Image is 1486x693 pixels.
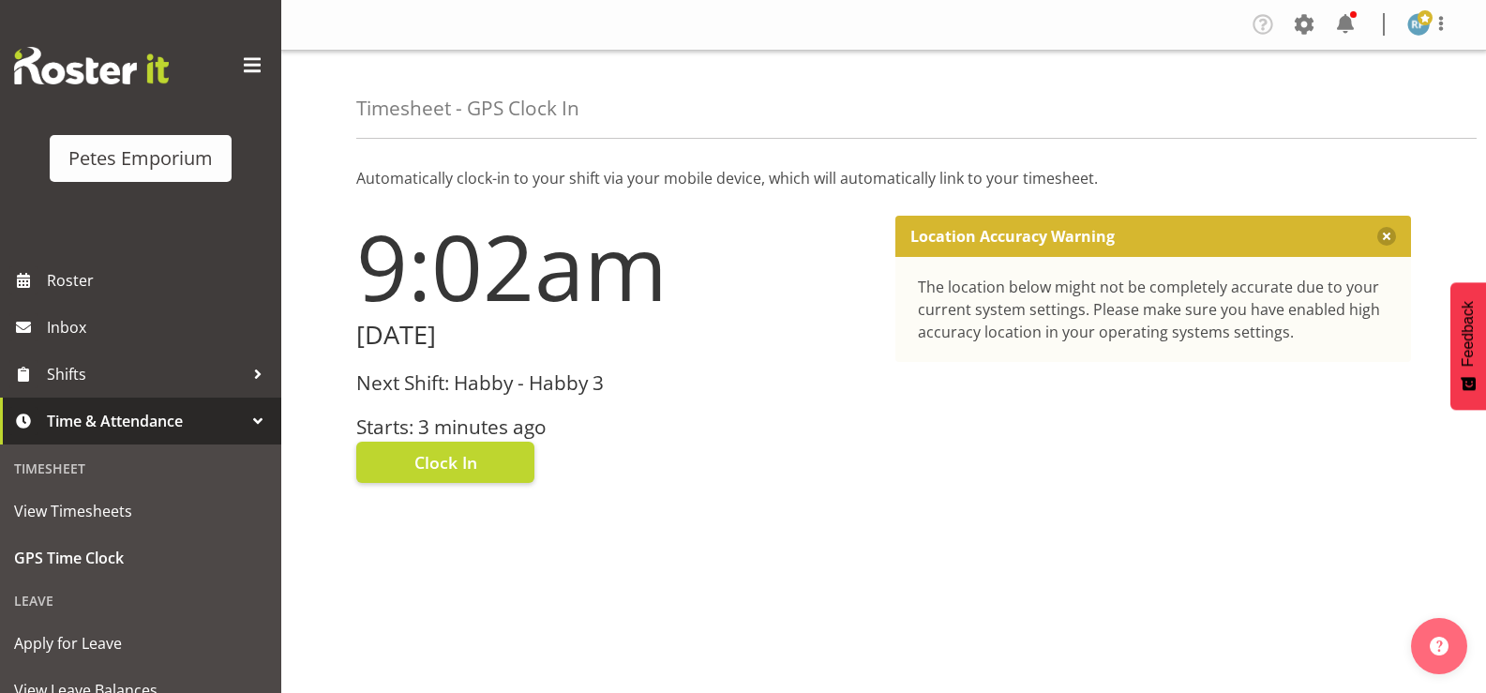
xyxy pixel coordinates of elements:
a: View Timesheets [5,488,277,535]
button: Close message [1377,227,1396,246]
h1: 9:02am [356,216,873,317]
span: Shifts [47,360,244,388]
h3: Starts: 3 minutes ago [356,416,873,438]
span: Roster [47,266,272,294]
span: View Timesheets [14,497,267,525]
span: Time & Attendance [47,407,244,435]
a: Apply for Leave [5,620,277,667]
h3: Next Shift: Habby - Habby 3 [356,372,873,394]
span: Feedback [1460,301,1477,367]
img: help-xxl-2.png [1430,637,1448,655]
button: Clock In [356,442,534,483]
span: Apply for Leave [14,629,267,657]
span: Inbox [47,313,272,341]
button: Feedback - Show survey [1450,282,1486,410]
span: Clock In [414,450,477,475]
img: reina-puketapu721.jpg [1407,13,1430,36]
p: Location Accuracy Warning [910,227,1115,246]
div: The location below might not be completely accurate due to your current system settings. Please m... [918,276,1389,343]
span: GPS Time Clock [14,544,267,572]
p: Automatically clock-in to your shift via your mobile device, which will automatically link to you... [356,167,1411,189]
div: Petes Emporium [68,144,213,173]
a: GPS Time Clock [5,535,277,581]
div: Leave [5,581,277,620]
div: Timesheet [5,449,277,488]
h4: Timesheet - GPS Clock In [356,98,579,119]
img: Rosterit website logo [14,47,169,84]
h2: [DATE] [356,321,873,350]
